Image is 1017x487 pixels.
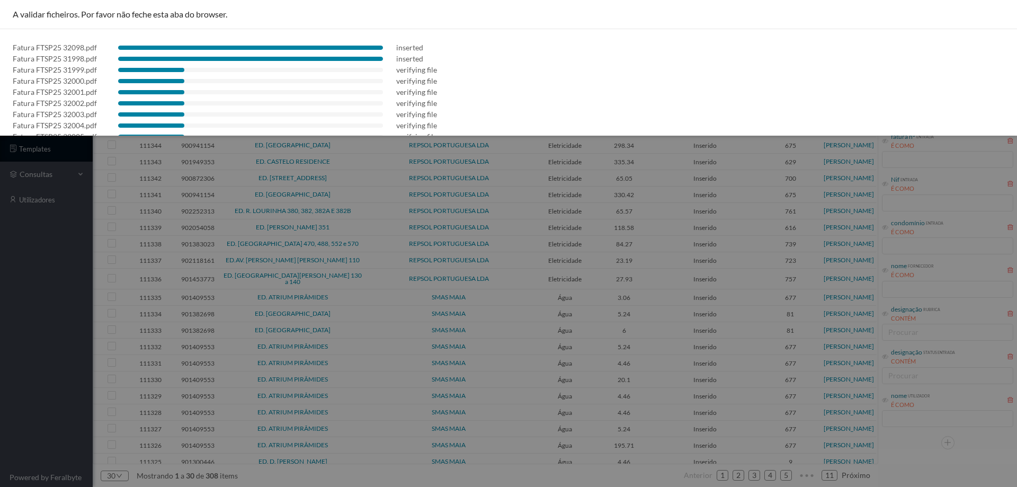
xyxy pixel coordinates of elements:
[396,98,437,109] div: verifying file
[13,120,97,131] div: Fatura FTSP25 32004.pdf
[13,86,97,98] div: Fatura FTSP25 32001.pdf
[13,42,97,53] div: Fatura FTSP25 32098.pdf
[13,53,97,64] div: Fatura FTSP25 31998.pdf
[396,120,437,131] div: verifying file
[396,53,423,64] div: inserted
[13,109,97,120] div: Fatura FTSP25 32003.pdf
[396,109,437,120] div: verifying file
[13,131,97,142] div: Fatura FTSP25 32005.pdf
[13,98,97,109] div: Fatura FTSP25 32002.pdf
[13,75,97,86] div: Fatura FTSP25 32000.pdf
[396,64,437,75] div: verifying file
[396,131,437,142] div: verifying file
[13,64,97,75] div: Fatura FTSP25 31999.pdf
[396,86,437,98] div: verifying file
[13,8,1004,20] div: A validar ficheiros. Por favor não feche esta aba do browser.
[396,75,437,86] div: verifying file
[396,42,423,53] div: inserted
